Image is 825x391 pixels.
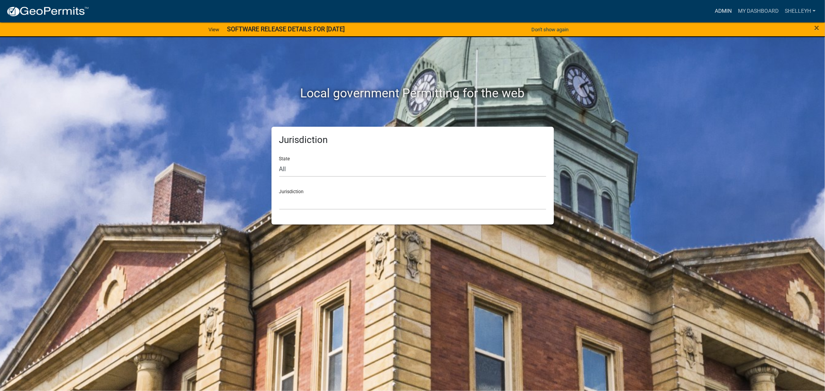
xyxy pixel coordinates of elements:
h2: Local government Permitting for the web [198,86,627,100]
a: View [205,23,222,36]
a: Admin [712,4,735,19]
strong: SOFTWARE RELEASE DETAILS FOR [DATE] [227,25,345,33]
h5: Jurisdiction [279,134,546,146]
button: Don't show again [528,23,572,36]
a: My Dashboard [735,4,782,19]
a: shelleyh [782,4,819,19]
span: × [814,22,819,33]
button: Close [814,23,819,32]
